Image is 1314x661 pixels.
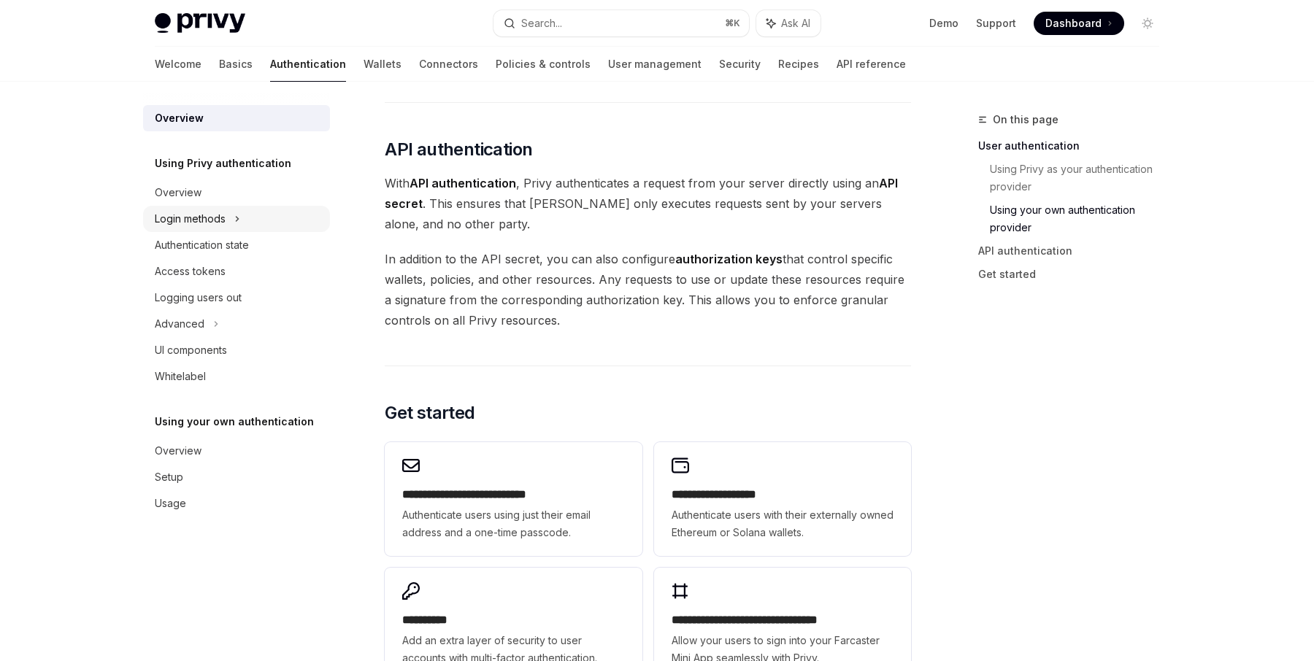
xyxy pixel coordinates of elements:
[155,263,226,280] div: Access tokens
[990,198,1171,239] a: Using your own authentication provider
[837,47,906,82] a: API reference
[143,490,330,517] a: Usage
[143,464,330,490] a: Setup
[496,47,591,82] a: Policies & controls
[978,134,1171,158] a: User authentication
[419,47,478,82] a: Connectors
[608,47,702,82] a: User management
[270,47,346,82] a: Authentication
[155,468,183,486] div: Setup
[155,155,291,172] h5: Using Privy authentication
[521,15,562,32] div: Search...
[155,495,186,512] div: Usage
[143,438,330,464] a: Overview
[155,184,201,201] div: Overview
[778,47,819,82] a: Recipes
[1136,12,1159,35] button: Toggle dark mode
[410,176,516,190] strong: API authentication
[1045,16,1102,31] span: Dashboard
[675,252,783,266] strong: authorization keys
[155,210,226,228] div: Login methods
[929,16,958,31] a: Demo
[364,47,401,82] a: Wallets
[155,442,201,460] div: Overview
[143,363,330,390] a: Whitelabel
[219,47,253,82] a: Basics
[155,109,204,127] div: Overview
[155,341,227,359] div: UI components
[719,47,761,82] a: Security
[143,105,330,131] a: Overview
[155,13,245,34] img: light logo
[672,506,894,541] span: Authenticate users with their externally owned Ethereum or Solana wallets.
[143,232,330,258] a: Authentication state
[155,236,249,254] div: Authentication state
[143,179,330,206] a: Overview
[402,506,624,541] span: Authenticate users using just their email address and a one-time passcode.
[143,258,330,285] a: Access tokens
[385,138,532,161] span: API authentication
[976,16,1016,31] a: Support
[143,285,330,311] a: Logging users out
[143,337,330,363] a: UI components
[756,10,821,36] button: Ask AI
[385,173,911,234] span: With , Privy authenticates a request from your server directly using an . This ensures that [PERS...
[155,315,204,333] div: Advanced
[385,249,911,330] span: In addition to the API secret, you can also configure that control specific wallets, policies, an...
[1034,12,1124,35] a: Dashboard
[781,16,810,31] span: Ask AI
[155,47,201,82] a: Welcome
[978,263,1171,286] a: Get started
[978,239,1171,263] a: API authentication
[993,111,1058,128] span: On this page
[725,18,740,29] span: ⌘ K
[155,368,206,385] div: Whitelabel
[385,401,474,425] span: Get started
[493,10,749,36] button: Search...⌘K
[654,442,911,556] a: **** **** **** ****Authenticate users with their externally owned Ethereum or Solana wallets.
[990,158,1171,198] a: Using Privy as your authentication provider
[155,289,242,306] div: Logging users out
[155,413,314,430] h5: Using your own authentication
